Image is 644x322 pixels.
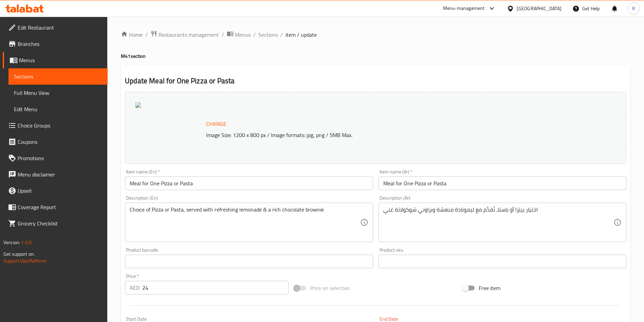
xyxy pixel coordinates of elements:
div: Menu-management [443,4,485,13]
span: Edit Menu [14,105,102,113]
span: Menus [19,56,102,64]
a: Coupons [3,134,108,150]
a: Promotions [3,150,108,166]
span: Branches [18,40,102,48]
span: R [632,5,635,12]
span: 1.0.0 [21,238,32,247]
span: Choice Groups [18,121,102,130]
a: Menu disclaimer [3,166,108,183]
img: EF3151E71E55F33AACFD5778105FBE3D [135,102,141,108]
a: Grocery Checklist [3,215,108,232]
li: / [222,31,224,39]
li: / [145,31,148,39]
textarea: Choice of Pizza or Pasta, served with refreshing lemonade & a rich chocolate brownie [130,206,360,239]
p: AED [130,284,140,292]
textarea: اختيار بيتزا أو باستا، تُقدَّم مع ليمونادة منعشة وبراوني شوكولاتة غني [383,206,613,239]
span: item / update [286,31,317,39]
a: Restaurants management [150,30,219,39]
span: Coverage Report [18,203,102,211]
span: Free item [479,284,500,292]
input: Please enter product barcode [125,255,373,268]
span: Promotions [18,154,102,162]
a: Upsell [3,183,108,199]
a: Menus [3,52,108,68]
p: Image Size: 1200 x 800 px / Image formats: jpg, png / 5MB Max. [203,131,564,139]
input: Please enter price [142,281,289,294]
span: Price on selection [310,284,350,292]
a: Menus [227,30,251,39]
a: Edit Menu [8,101,108,117]
button: Change [203,117,229,131]
input: Please enter product sku [379,255,626,268]
span: Sections [14,72,102,81]
span: Grocery Checklist [18,219,102,227]
a: Choice Groups [3,117,108,134]
span: Restaurants management [159,31,219,39]
span: Coupons [18,138,102,146]
a: Sections [258,31,278,39]
a: Home [121,31,143,39]
span: Menus [235,31,251,39]
input: Enter name Ar [379,176,626,190]
span: Change [206,119,226,129]
h2: Update Meal for One Pizza or Pasta [125,76,626,86]
a: Coverage Report [3,199,108,215]
div: [GEOGRAPHIC_DATA] [517,5,562,12]
span: Menu disclaimer [18,170,102,179]
span: Upsell [18,187,102,195]
h4: M41 section [121,53,630,60]
a: Branches [3,36,108,52]
a: Sections [8,68,108,85]
a: Full Menu View [8,85,108,101]
span: Version: [3,238,20,247]
li: / [280,31,283,39]
span: Full Menu View [14,89,102,97]
nav: breadcrumb [121,30,630,39]
a: Support.OpsPlatform [3,256,47,265]
span: Edit Restaurant [18,23,102,32]
input: Enter name En [125,176,373,190]
a: Edit Restaurant [3,19,108,36]
li: / [253,31,256,39]
span: Get support on: [3,250,35,258]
